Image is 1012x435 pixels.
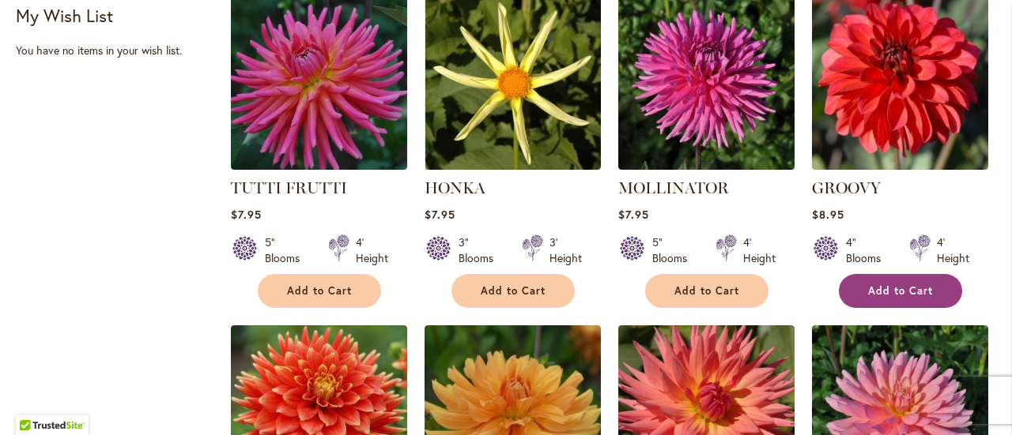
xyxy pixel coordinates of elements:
iframe: Launch Accessibility Center [12,379,56,423]
span: $7.95 [425,207,455,222]
div: You have no items in your wish list. [16,43,220,58]
div: 4" Blooms [846,234,890,266]
strong: My Wish List [16,4,113,27]
button: Add to Cart [839,274,962,308]
button: Add to Cart [258,274,381,308]
a: GROOVY [812,178,881,197]
a: TUTTI FRUTTI [231,178,347,197]
span: Add to Cart [287,284,352,298]
div: 5" Blooms [265,234,309,266]
span: $7.95 [618,207,649,222]
a: GROOVY [812,158,988,173]
span: $8.95 [812,207,844,222]
div: 3' Height [549,234,582,266]
span: Add to Cart [674,284,739,298]
a: MOLLINATOR [618,178,729,197]
button: Add to Cart [645,274,768,308]
a: HONKA [425,178,485,197]
div: 4' Height [743,234,776,266]
a: HONKA [425,158,601,173]
span: Add to Cart [481,284,546,298]
button: Add to Cart [451,274,575,308]
div: 5" Blooms [652,234,697,266]
span: Add to Cart [868,284,933,298]
a: TUTTI FRUTTI [231,158,407,173]
div: 4' Height [356,234,388,266]
div: 3" Blooms [459,234,503,266]
a: MOLLINATOR [618,158,795,173]
div: 4' Height [937,234,969,266]
span: $7.95 [231,207,262,222]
